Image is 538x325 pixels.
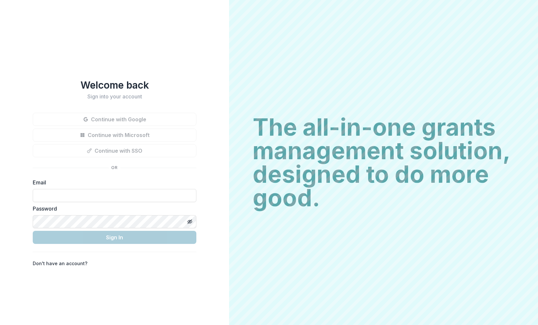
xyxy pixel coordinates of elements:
h2: Sign into your account [33,94,196,100]
label: Password [33,205,192,213]
button: Continue with Microsoft [33,128,196,142]
button: Continue with SSO [33,144,196,157]
p: Don't have an account? [33,260,87,267]
h1: Welcome back [33,79,196,91]
button: Sign In [33,231,196,244]
button: Continue with Google [33,113,196,126]
label: Email [33,179,192,186]
button: Toggle password visibility [185,216,195,227]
